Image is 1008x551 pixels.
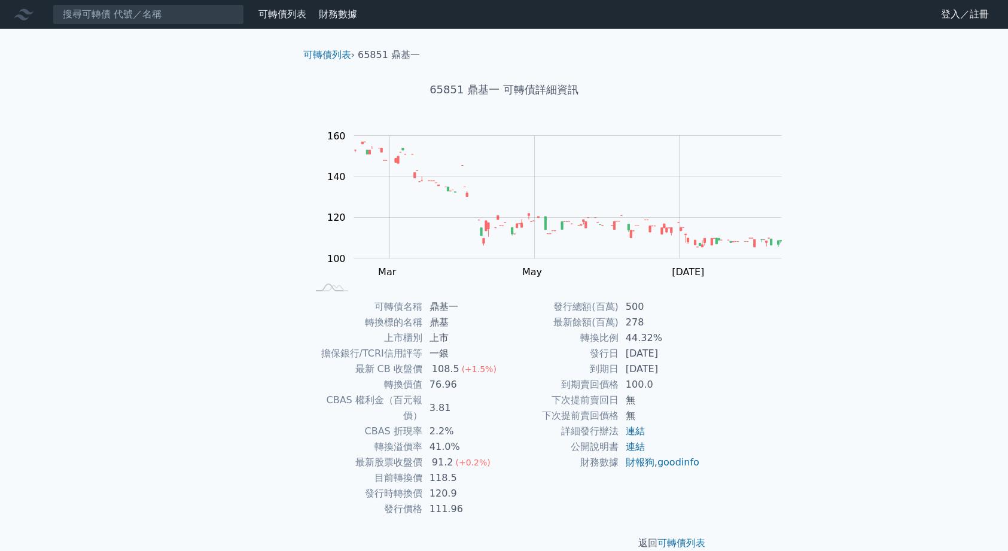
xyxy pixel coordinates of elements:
[327,253,346,264] tspan: 100
[504,408,619,424] td: 下次提前賣回價格
[430,455,456,470] div: 91.2
[619,346,701,361] td: [DATE]
[308,346,422,361] td: 擔保銀行/TCRI信用評等
[303,48,355,62] li: ›
[619,361,701,377] td: [DATE]
[321,130,800,278] g: Chart
[308,424,422,439] td: CBAS 折現率
[422,346,504,361] td: 一銀
[619,455,701,470] td: ,
[258,8,306,20] a: 可轉債列表
[422,486,504,501] td: 120.9
[626,441,645,452] a: 連結
[422,470,504,486] td: 118.5
[504,377,619,392] td: 到期賣回價格
[657,537,705,549] a: 可轉債列表
[358,48,420,62] li: 65851 鼎基一
[422,315,504,330] td: 鼎基
[504,346,619,361] td: 發行日
[422,299,504,315] td: 鼎基一
[294,81,715,98] h1: 65851 鼎基一 可轉債詳細資訊
[319,8,357,20] a: 財務數據
[504,330,619,346] td: 轉換比例
[504,424,619,439] td: 詳細發行辦法
[422,392,504,424] td: 3.81
[504,315,619,330] td: 最新餘額(百萬)
[619,377,701,392] td: 100.0
[308,470,422,486] td: 目前轉換價
[657,456,699,468] a: goodinfo
[308,439,422,455] td: 轉換溢價率
[619,315,701,330] td: 278
[422,424,504,439] td: 2.2%
[327,130,346,142] tspan: 160
[455,458,490,467] span: (+0.2%)
[53,4,244,25] input: 搜尋可轉債 代號／名稱
[308,486,422,501] td: 發行時轉換價
[308,299,422,315] td: 可轉債名稱
[504,299,619,315] td: 發行總額(百萬)
[672,266,704,278] tspan: [DATE]
[626,425,645,437] a: 連結
[378,266,397,278] tspan: Mar
[430,361,462,377] div: 108.5
[422,330,504,346] td: 上市
[327,171,346,182] tspan: 140
[462,364,497,374] span: (+1.5%)
[931,5,998,24] a: 登入／註冊
[422,501,504,517] td: 111.96
[308,361,422,377] td: 最新 CB 收盤價
[504,439,619,455] td: 公開說明書
[619,299,701,315] td: 500
[308,392,422,424] td: CBAS 權利金（百元報價）
[308,315,422,330] td: 轉換標的名稱
[619,408,701,424] td: 無
[522,266,542,278] tspan: May
[308,455,422,470] td: 最新股票收盤價
[504,361,619,377] td: 到期日
[504,455,619,470] td: 財務數據
[422,439,504,455] td: 41.0%
[308,377,422,392] td: 轉換價值
[294,536,715,550] p: 返回
[619,392,701,408] td: 無
[303,49,351,60] a: 可轉債列表
[308,501,422,517] td: 發行價格
[619,330,701,346] td: 44.32%
[504,392,619,408] td: 下次提前賣回日
[327,212,346,223] tspan: 120
[422,377,504,392] td: 76.96
[308,330,422,346] td: 上市櫃別
[626,456,654,468] a: 財報狗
